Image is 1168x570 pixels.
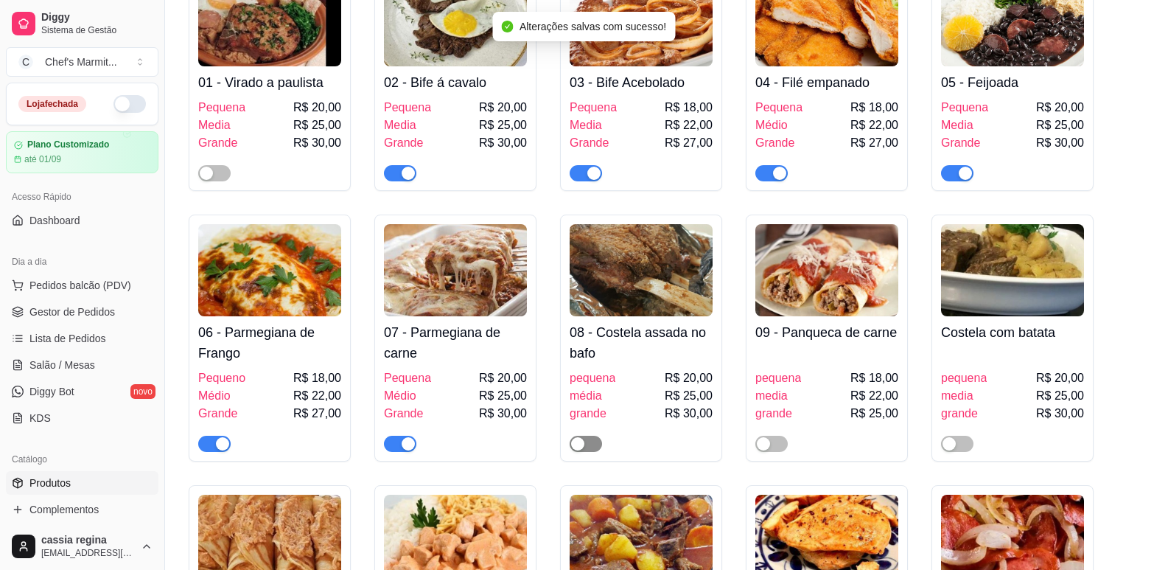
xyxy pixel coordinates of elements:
span: R$ 30,00 [665,405,713,423]
h4: 09 - Panqueca de carne [755,322,898,343]
a: Complementos [6,498,158,521]
h4: Costela com batata [941,322,1084,343]
span: Grande [198,405,237,423]
span: R$ 25,00 [665,387,713,405]
h4: 06 - Parmegiana de Frango [198,322,341,364]
span: Grande [198,134,237,152]
span: Pequeno [198,369,245,387]
span: R$ 30,00 [1036,405,1084,423]
h4: 03 - Bife Acebolado [570,72,713,93]
span: R$ 25,00 [479,117,527,134]
article: até 01/09 [24,153,61,165]
a: Dashboard [6,209,158,232]
button: Alterar Status [113,95,146,113]
span: Diggy [41,11,153,24]
span: R$ 25,00 [293,117,341,134]
span: R$ 18,00 [850,99,898,117]
span: R$ 22,00 [293,387,341,405]
span: KDS [29,411,51,425]
div: Dia a dia [6,250,158,274]
h4: 02 - Bife á cavalo [384,72,527,93]
button: Pedidos balcão (PDV) [6,274,158,297]
span: Alterações salvas com sucesso! [520,21,666,32]
span: R$ 20,00 [665,369,713,387]
span: R$ 27,00 [850,134,898,152]
span: grande [941,405,978,423]
span: Salão / Mesas [29,358,95,372]
span: média [570,387,602,405]
span: R$ 30,00 [1036,134,1084,152]
span: Grande [755,134,794,152]
a: DiggySistema de Gestão [6,6,158,41]
div: Acesso Rápido [6,185,158,209]
span: R$ 22,00 [850,117,898,134]
a: Produtos [6,471,158,495]
span: Médio [384,387,416,405]
img: product-image [755,224,898,316]
a: Plano Customizadoaté 01/09 [6,131,158,173]
span: R$ 20,00 [1036,369,1084,387]
img: product-image [941,224,1084,316]
span: media [941,387,973,405]
a: Diggy Botnovo [6,380,158,403]
span: R$ 30,00 [293,134,341,152]
span: R$ 27,00 [293,405,341,423]
span: Grande [941,134,980,152]
span: Sistema de Gestão [41,24,153,36]
span: R$ 30,00 [479,405,527,423]
a: Gestor de Pedidos [6,300,158,324]
span: Pequena [570,99,617,117]
img: product-image [570,224,713,316]
span: Lista de Pedidos [29,331,106,346]
button: cassia regina[EMAIL_ADDRESS][DOMAIN_NAME] [6,529,158,564]
button: Select a team [6,47,158,77]
span: grande [570,405,606,423]
div: Chef's Marmit ... [45,55,117,69]
span: R$ 25,00 [479,387,527,405]
span: pequena [570,369,615,387]
span: R$ 20,00 [1036,99,1084,117]
span: media [755,387,788,405]
span: R$ 27,00 [665,134,713,152]
div: Catálogo [6,448,158,471]
span: Media [941,117,973,134]
span: R$ 18,00 [665,99,713,117]
span: Pequena [384,369,431,387]
span: Grande [384,134,423,152]
span: Grande [384,405,423,423]
span: R$ 25,00 [850,405,898,423]
span: C [18,55,33,69]
span: R$ 18,00 [293,369,341,387]
span: Pequena [198,99,245,117]
span: R$ 25,00 [1036,387,1084,405]
span: [EMAIL_ADDRESS][DOMAIN_NAME] [41,547,135,559]
div: Loja fechada [18,96,86,112]
span: R$ 25,00 [1036,117,1084,134]
span: Produtos [29,476,71,490]
span: Médio [198,387,231,405]
span: pequena [755,369,801,387]
span: R$ 22,00 [665,117,713,134]
span: Media [198,117,231,134]
span: Pequena [941,99,988,117]
span: Dashboard [29,213,80,228]
a: Lista de Pedidos [6,327,158,350]
span: Pequena [755,99,802,117]
span: R$ 30,00 [479,134,527,152]
span: Media [384,117,416,134]
span: Diggy Bot [29,384,74,399]
span: Gestor de Pedidos [29,305,115,319]
span: Media [570,117,602,134]
span: R$ 22,00 [850,387,898,405]
span: R$ 20,00 [293,99,341,117]
span: R$ 20,00 [479,369,527,387]
span: check-circle [502,21,514,32]
span: Pedidos balcão (PDV) [29,278,131,293]
span: Complementos [29,502,99,517]
span: R$ 18,00 [850,369,898,387]
h4: 01 - Virado a paulista [198,72,341,93]
span: Médio [755,117,788,134]
h4: 04 - Filé empanado [755,72,898,93]
span: R$ 20,00 [479,99,527,117]
h4: 07 - Parmegiana de carne [384,322,527,364]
